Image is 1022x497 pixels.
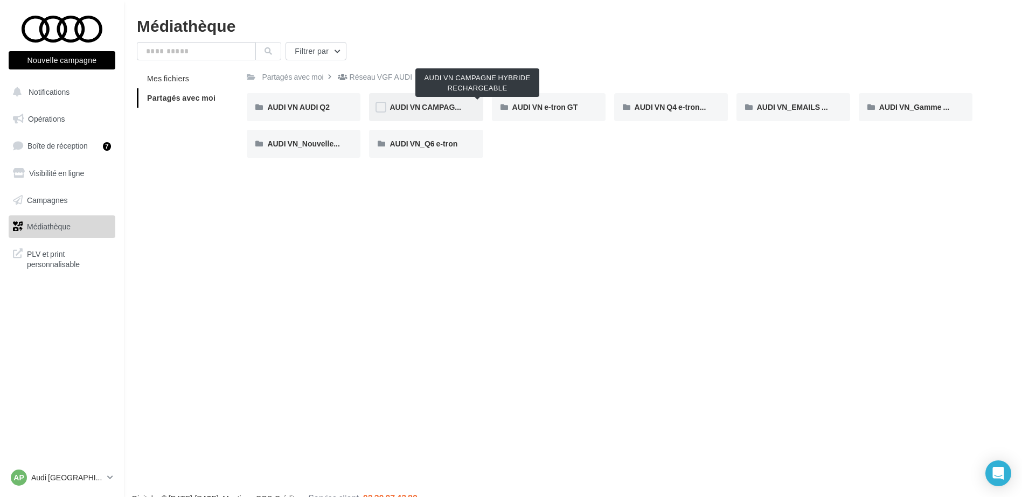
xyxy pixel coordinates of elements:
[350,72,412,82] div: Réseau VGF AUDI
[286,42,346,60] button: Filtrer par
[6,81,113,103] button: Notifications
[27,195,68,204] span: Campagnes
[267,102,330,111] span: AUDI VN AUDI Q2
[27,222,71,231] span: Médiathèque
[267,139,367,148] span: AUDI VN_Nouvelle A6 e-tron
[390,139,457,148] span: AUDI VN_Q6 e-tron
[6,242,117,274] a: PLV et print personnalisable
[13,472,24,483] span: AP
[6,215,117,238] a: Médiathèque
[262,72,323,82] div: Partagés avec moi
[415,68,539,97] div: AUDI VN CAMPAGNE HYBRIDE RECHARGEABLE
[6,108,117,130] a: Opérations
[31,472,103,483] p: Audi [GEOGRAPHIC_DATA] 16
[9,51,115,69] button: Nouvelle campagne
[6,162,117,185] a: Visibilité en ligne
[390,102,566,111] span: AUDI VN CAMPAGNE HYBRIDE RECHARGEABLE
[103,142,111,151] div: 7
[6,189,117,212] a: Campagnes
[147,74,189,83] span: Mes fichiers
[28,114,65,123] span: Opérations
[512,102,578,111] span: AUDI VN e-tron GT
[985,460,1011,486] div: Open Intercom Messenger
[29,169,84,178] span: Visibilité en ligne
[757,102,872,111] span: AUDI VN_EMAILS COMMANDES
[9,467,115,488] a: AP Audi [GEOGRAPHIC_DATA] 16
[6,134,117,157] a: Boîte de réception7
[879,102,976,111] span: AUDI VN_Gamme Q8 e-tron
[137,17,1009,33] div: Médiathèque
[147,93,215,102] span: Partagés avec moi
[27,141,88,150] span: Boîte de réception
[635,102,737,111] span: AUDI VN Q4 e-tron sans offre
[27,247,111,270] span: PLV et print personnalisable
[29,87,69,96] span: Notifications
